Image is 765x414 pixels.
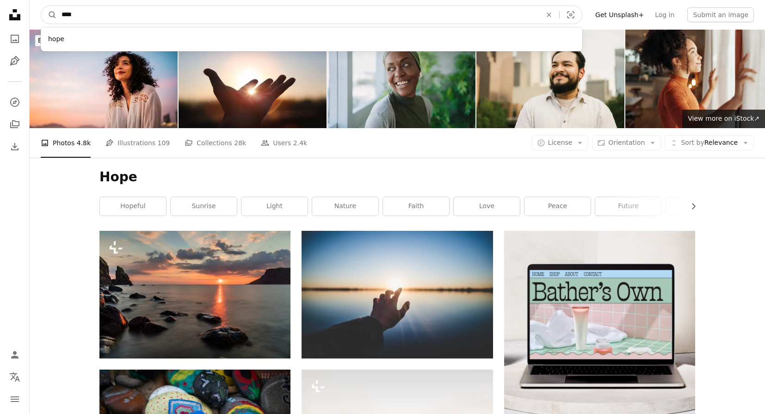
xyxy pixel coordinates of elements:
[649,7,680,22] a: Log in
[681,138,738,148] span: Relevance
[261,128,307,158] a: Users 2.4k
[99,231,290,358] img: the sun is setting over the ocean with rocks in the foreground
[590,7,649,22] a: Get Unsplash+
[99,169,695,185] h1: Hope
[687,7,754,22] button: Submit an image
[682,110,765,128] a: View more on iStock↗
[38,37,152,44] span: Browse premium images on iStock |
[524,197,591,216] a: peace
[327,30,475,128] img: Portrait of a woman with cancer
[608,139,645,146] span: Orientation
[595,197,661,216] a: future
[666,197,732,216] a: joy
[548,139,573,146] span: License
[312,197,378,216] a: nature
[476,30,624,128] img: Portrait of Mexican man with city skyline on the background
[105,128,170,158] a: Illustrations 109
[532,136,589,150] button: License
[185,128,246,158] a: Collections 28k
[6,390,24,408] button: Menu
[302,231,493,358] img: landscape photography of person's hand in front of sun
[688,115,759,122] span: View more on iStock ↗
[6,6,24,26] a: Home — Unsplash
[234,138,246,148] span: 28k
[6,346,24,364] a: Log in / Sign up
[592,136,661,150] button: Orientation
[171,197,237,216] a: sunrise
[681,139,704,146] span: Sort by
[6,368,24,386] button: Language
[6,52,24,70] a: Illustrations
[685,197,695,216] button: scroll list to the right
[99,290,290,298] a: the sun is setting over the ocean with rocks in the foreground
[41,31,582,48] div: hope
[30,30,178,128] img: Young woman looking at view contemplating outdoors
[41,6,582,24] form: Find visuals sitewide
[6,30,24,48] a: Photos
[383,197,449,216] a: faith
[6,115,24,134] a: Collections
[293,138,307,148] span: 2.4k
[100,197,166,216] a: hopeful
[30,30,270,52] a: Browse premium images on iStock|20% off at [GEOGRAPHIC_DATA]↗
[665,136,754,150] button: Sort byRelevance
[179,30,327,128] img: Hands stretched out toward the rising sun at New Year's sunrise, brilliant light shining between ...
[41,6,57,24] button: Search Unsplash
[241,197,308,216] a: light
[158,138,170,148] span: 109
[454,197,520,216] a: love
[38,37,261,44] span: 20% off at [GEOGRAPHIC_DATA] ↗
[6,93,24,111] a: Explore
[302,290,493,299] a: landscape photography of person's hand in front of sun
[6,137,24,156] a: Download History
[539,6,559,24] button: Clear
[560,6,582,24] button: Visual search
